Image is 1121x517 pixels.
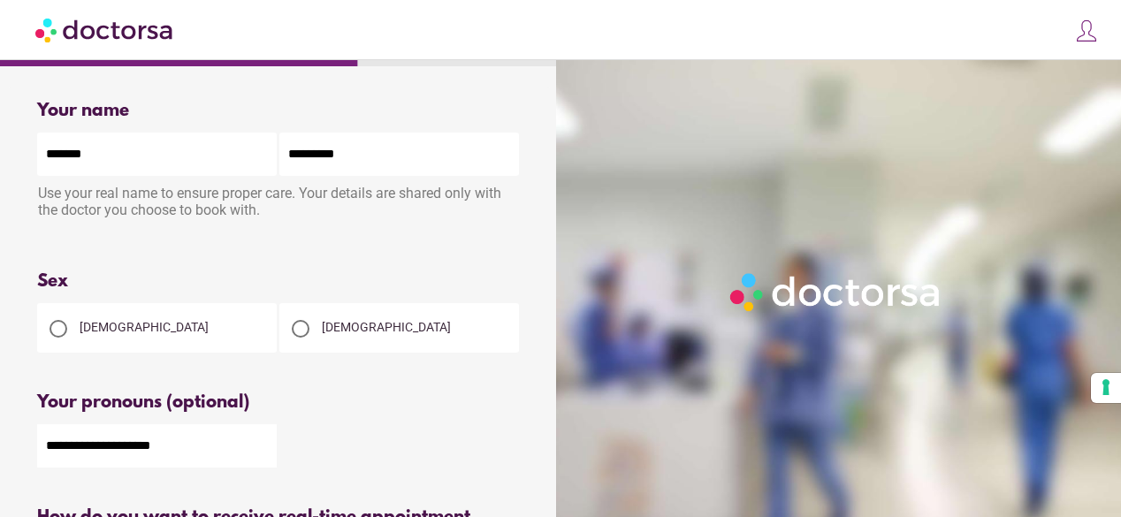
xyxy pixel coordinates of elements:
span: [DEMOGRAPHIC_DATA] [80,320,209,334]
div: Sex [37,271,522,292]
div: Your pronouns (optional) [37,392,522,413]
img: icons8-customer-100.png [1074,19,1099,43]
div: Use your real name to ensure proper care. Your details are shared only with the doctor you choose... [37,176,522,232]
img: Doctorsa.com [35,10,175,49]
div: Your name [37,101,522,121]
button: Your consent preferences for tracking technologies [1091,373,1121,403]
span: [DEMOGRAPHIC_DATA] [322,320,451,334]
img: Logo-Doctorsa-trans-White-partial-flat.png [724,267,949,317]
